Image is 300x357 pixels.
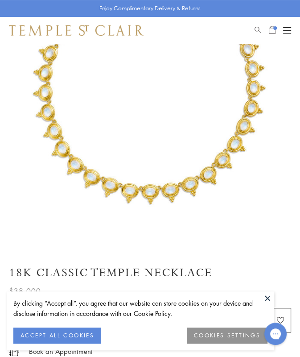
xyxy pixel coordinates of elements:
p: Enjoy Complimentary Delivery & Returns [99,4,201,13]
button: Open navigation [283,25,291,36]
button: ACCEPT ALL COOKIES [13,328,101,344]
button: COOKIES SETTINGS [187,328,267,344]
a: Search [255,25,261,36]
h1: 18K Classic Temple Necklace [9,265,291,281]
a: Open Shopping Bag [269,25,275,36]
div: By clicking “Accept all”, you agree that our website can store cookies on your device and disclos... [13,298,267,319]
img: icon_appointment.svg [9,346,20,356]
a: Book an Appointment [29,346,93,356]
iframe: Gorgias live chat messenger [260,320,291,348]
img: Temple St. Clair [9,25,144,36]
span: $38,000 [9,285,41,297]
